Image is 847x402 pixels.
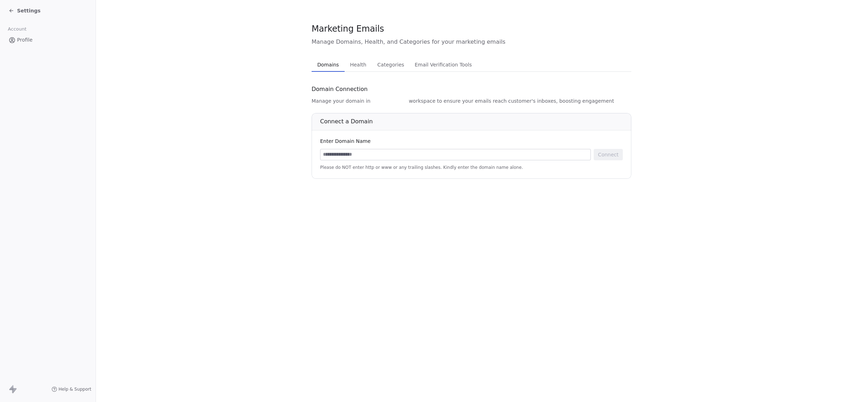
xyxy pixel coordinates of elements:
[508,97,614,104] span: customer's inboxes, boosting engagement
[412,60,475,70] span: Email Verification Tools
[312,85,368,93] span: Domain Connection
[9,7,41,14] a: Settings
[594,149,623,160] button: Connect
[320,118,373,125] span: Connect a Domain
[320,165,623,170] span: Please do NOT enter http or www or any trailing slashes. Kindly enter the domain name alone.
[347,60,369,70] span: Health
[314,60,342,70] span: Domains
[312,23,384,34] span: Marketing Emails
[5,24,29,34] span: Account
[320,138,623,145] div: Enter Domain Name
[17,36,33,44] span: Profile
[52,386,91,392] a: Help & Support
[312,97,371,104] span: Manage your domain in
[374,60,407,70] span: Categories
[312,38,631,46] span: Manage Domains, Health, and Categories for your marketing emails
[409,97,507,104] span: workspace to ensure your emails reach
[59,386,91,392] span: Help & Support
[6,34,90,46] a: Profile
[17,7,41,14] span: Settings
